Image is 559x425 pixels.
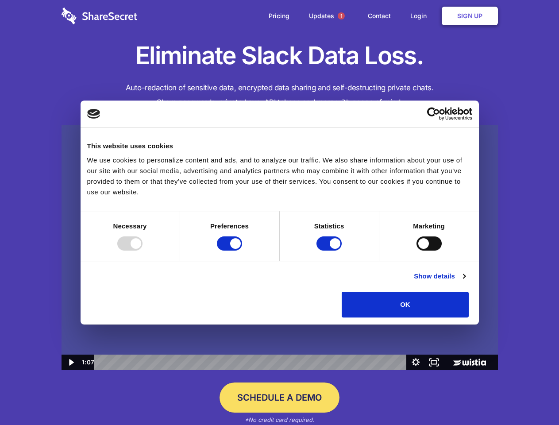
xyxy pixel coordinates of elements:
h4: Auto-redaction of sensitive data, encrypted data sharing and self-destructing private chats. Shar... [62,81,498,110]
h1: Eliminate Slack Data Loss. [62,40,498,72]
a: Pricing [260,2,298,30]
button: Play Video [62,355,80,370]
a: Show details [414,271,465,282]
div: Playbar [101,355,402,370]
a: Login [401,2,440,30]
button: OK [342,292,469,317]
a: Wistia Logo -- Learn More [443,355,497,370]
div: This website uses cookies [87,141,472,151]
strong: Necessary [113,222,147,230]
a: Usercentrics Cookiebot - opens in a new window [395,107,472,120]
a: Schedule a Demo [220,382,339,413]
strong: Preferences [210,222,249,230]
a: Sign Up [442,7,498,25]
img: logo-wordmark-white-trans-d4663122ce5f474addd5e946df7df03e33cb6a1c49d2221995e7729f52c070b2.svg [62,8,137,24]
em: *No credit card required. [245,416,314,423]
button: Fullscreen [425,355,443,370]
div: We use cookies to personalize content and ads, and to analyze our traffic. We also share informat... [87,155,472,197]
strong: Marketing [413,222,445,230]
strong: Statistics [314,222,344,230]
img: Sharesecret [62,125,498,371]
button: Show settings menu [407,355,425,370]
span: 1 [338,12,345,19]
a: Contact [359,2,400,30]
img: logo [87,109,100,119]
